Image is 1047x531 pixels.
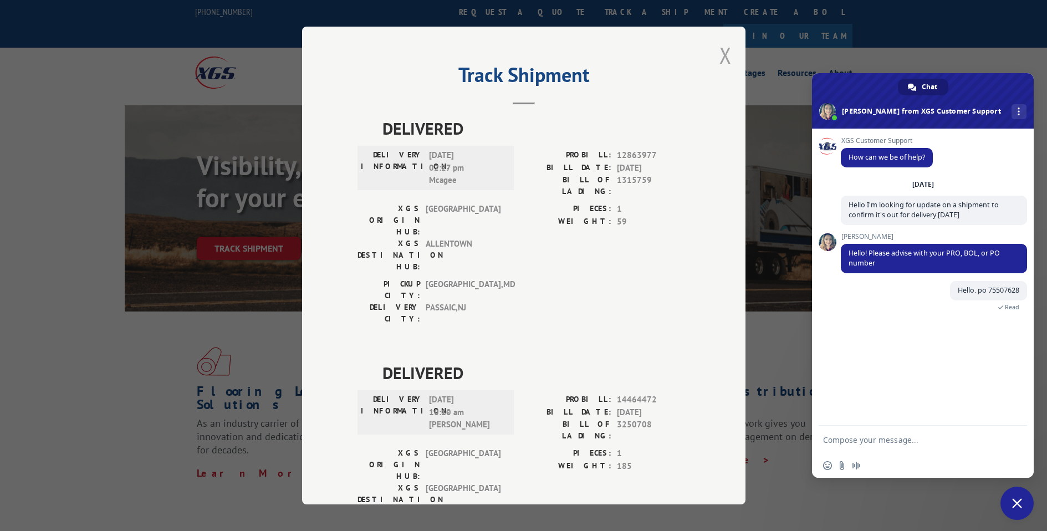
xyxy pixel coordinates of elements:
[361,149,423,187] label: DELIVERY INFORMATION:
[357,302,420,325] label: DELIVERY CITY:
[617,161,690,174] span: [DATE]
[617,459,690,472] span: 185
[841,233,1027,241] span: [PERSON_NAME]
[524,203,611,216] label: PIECES:
[617,394,690,406] span: 14464472
[357,238,420,273] label: XGS DESTINATION HUB:
[617,174,690,197] span: 1315759
[837,461,846,470] span: Send a file
[823,461,832,470] span: Insert an emoji
[524,406,611,418] label: BILL DATE:
[361,394,423,431] label: DELIVERY INFORMATION:
[898,79,948,95] div: Chat
[429,394,504,431] span: [DATE] 10:10 am [PERSON_NAME]
[841,137,933,145] span: XGS Customer Support
[912,181,934,188] div: [DATE]
[617,149,690,162] span: 12863977
[357,482,420,517] label: XGS DESTINATION HUB:
[524,447,611,460] label: PIECES:
[426,203,500,238] span: [GEOGRAPHIC_DATA]
[617,418,690,442] span: 3250708
[357,278,420,302] label: PICKUP CITY:
[617,447,690,460] span: 1
[958,285,1019,295] span: Hello. po 75507628
[357,447,420,482] label: XGS ORIGIN HUB:
[426,278,500,302] span: [GEOGRAPHIC_DATA] , MD
[382,360,690,385] span: DELIVERED
[1000,487,1034,520] div: Close chat
[1005,303,1019,311] span: Read
[524,418,611,442] label: BILL OF LADING:
[719,40,732,70] button: Close modal
[357,203,420,238] label: XGS ORIGIN HUB:
[426,238,500,273] span: ALLENTOWN
[617,203,690,216] span: 1
[849,200,999,219] span: Hello I'm looking for update on a shipment to confirm it's out for delivery [DATE]
[524,394,611,406] label: PROBILL:
[524,149,611,162] label: PROBILL:
[524,174,611,197] label: BILL OF LADING:
[849,248,1000,268] span: Hello! Please advise with your PRO, BOL, or PO number
[382,116,690,141] span: DELIVERED
[617,215,690,228] span: 59
[357,67,690,88] h2: Track Shipment
[849,152,925,162] span: How can we be of help?
[617,406,690,418] span: [DATE]
[852,461,861,470] span: Audio message
[524,215,611,228] label: WEIGHT:
[426,447,500,482] span: [GEOGRAPHIC_DATA]
[429,149,504,187] span: [DATE] 02:27 pm Mcagee
[426,482,500,517] span: [GEOGRAPHIC_DATA]
[524,459,611,472] label: WEIGHT:
[524,161,611,174] label: BILL DATE:
[1012,104,1026,119] div: More channels
[823,435,998,445] textarea: Compose your message...
[922,79,937,95] span: Chat
[426,302,500,325] span: PASSAIC , NJ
